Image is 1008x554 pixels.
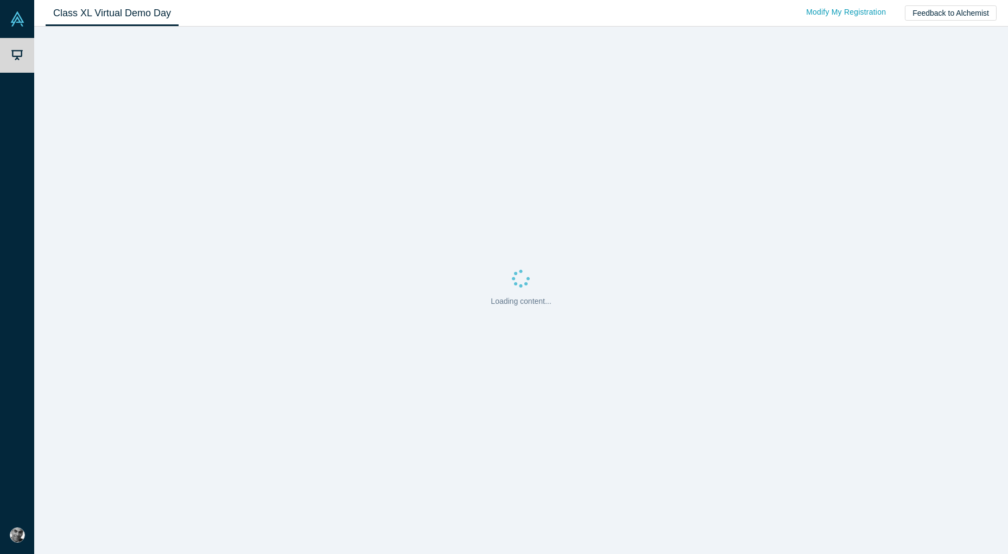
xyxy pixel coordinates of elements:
a: Class XL Virtual Demo Day [46,1,179,26]
img: Alchemist Vault Logo [10,11,25,27]
img: Mitchell Weinstock's Account [10,527,25,543]
p: Loading content... [491,296,551,307]
button: Feedback to Alchemist [905,5,997,21]
a: Modify My Registration [795,3,897,22]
